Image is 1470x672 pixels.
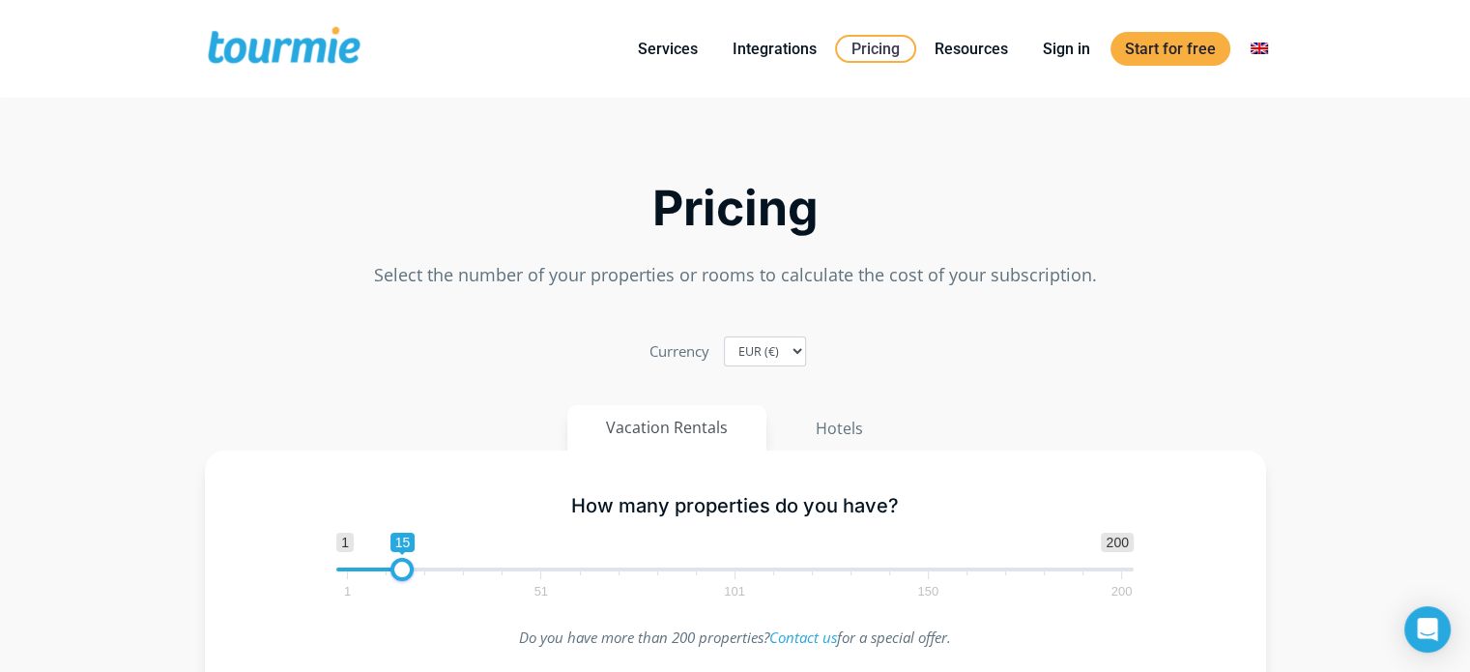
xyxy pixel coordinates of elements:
p: Do you have more than 200 properties? for a special offer. [336,625,1134,651]
span: 150 [914,587,941,596]
h5: How many properties do you have? [336,494,1134,518]
p: Select the number of your properties or rooms to calculate the cost of your subscription. [205,262,1266,288]
a: Pricing [835,35,916,63]
span: 15 [390,533,416,552]
button: Vacation Rentals [567,405,766,451]
span: 1 [336,533,354,552]
span: 101 [721,587,748,596]
a: Resources [920,37,1023,61]
span: 200 [1109,587,1136,596]
span: 51 [532,587,551,596]
div: Open Intercom Messenger [1404,606,1451,653]
a: Integrations [718,37,831,61]
button: Hotels [776,405,903,452]
h2: Pricing [205,186,1266,231]
a: Start for free [1110,32,1230,66]
a: Sign in [1028,37,1105,61]
label: Currency [649,338,709,365]
a: Services [623,37,712,61]
span: 1 [341,587,354,596]
span: 200 [1101,533,1133,552]
a: Contact us [769,628,837,647]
